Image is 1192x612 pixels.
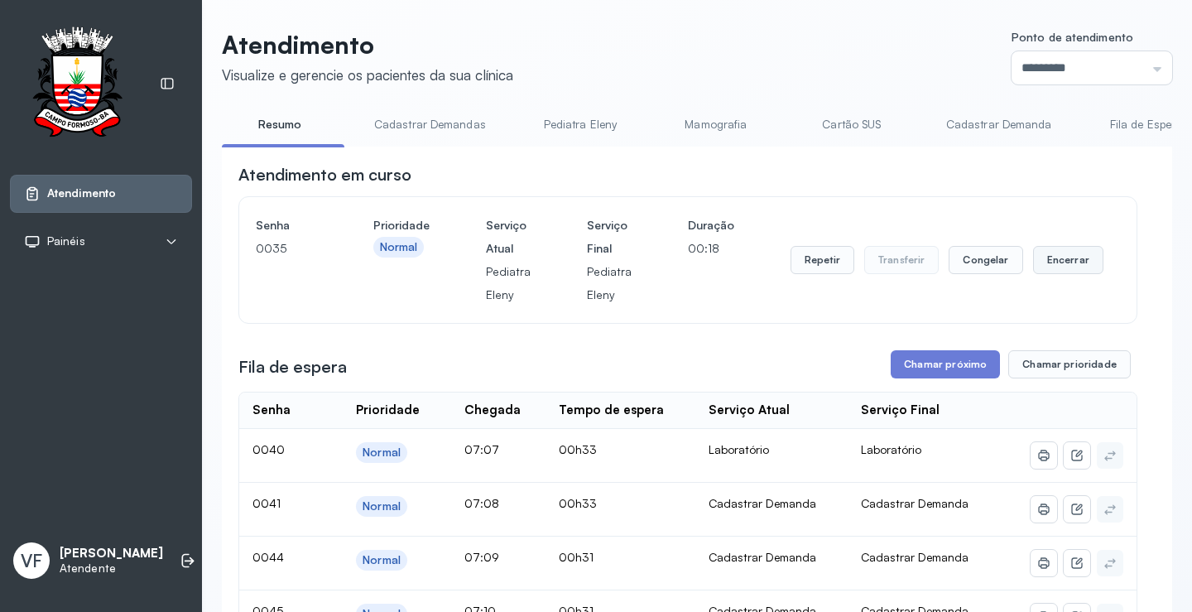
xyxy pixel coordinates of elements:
div: Normal [363,499,401,513]
button: Congelar [949,246,1022,274]
div: Tempo de espera [559,402,664,418]
div: Visualize e gerencie os pacientes da sua clínica [222,66,513,84]
a: Cadastrar Demandas [358,111,502,138]
h4: Prioridade [373,214,430,237]
span: 0041 [252,496,281,510]
span: Cadastrar Demanda [861,496,968,510]
a: Cartão SUS [794,111,910,138]
div: Chegada [464,402,521,418]
h3: Fila de espera [238,355,347,378]
h4: Serviço Final [587,214,632,260]
button: Chamar prioridade [1008,350,1131,378]
span: Painéis [47,234,85,248]
h4: Duração [688,214,734,237]
h4: Senha [256,214,317,237]
a: Pediatra Eleny [522,111,638,138]
div: Senha [252,402,291,418]
p: Pediatra Eleny [486,260,531,306]
h3: Atendimento em curso [238,163,411,186]
span: Cadastrar Demanda [861,550,968,564]
span: 07:07 [464,442,499,456]
button: Chamar próximo [891,350,1000,378]
div: Normal [380,240,418,254]
div: Prioridade [356,402,420,418]
a: Mamografia [658,111,774,138]
div: Cadastrar Demanda [709,496,834,511]
span: 00h33 [559,496,597,510]
span: Ponto de atendimento [1012,30,1133,44]
a: Atendimento [24,186,178,202]
p: [PERSON_NAME] [60,546,163,561]
div: Cadastrar Demanda [709,550,834,565]
span: Atendimento [47,186,116,200]
p: 0035 [256,237,317,260]
div: Normal [363,446,401,460]
button: Repetir [791,246,854,274]
a: Resumo [222,111,338,138]
span: 00h31 [559,550,594,564]
p: 00:18 [688,237,734,260]
span: 0044 [252,550,284,564]
div: Laboratório [709,442,834,457]
button: Transferir [864,246,940,274]
span: 00h33 [559,442,597,456]
span: 0040 [252,442,285,456]
div: Serviço Final [861,402,940,418]
span: 07:09 [464,550,499,564]
div: Serviço Atual [709,402,790,418]
h4: Serviço Atual [486,214,531,260]
img: Logotipo do estabelecimento [17,27,137,142]
a: Cadastrar Demanda [930,111,1069,138]
p: Pediatra Eleny [587,260,632,306]
button: Encerrar [1033,246,1103,274]
span: Laboratório [861,442,921,456]
div: Normal [363,553,401,567]
p: Atendente [60,561,163,576]
span: 07:08 [464,496,499,510]
p: Atendimento [222,30,513,60]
